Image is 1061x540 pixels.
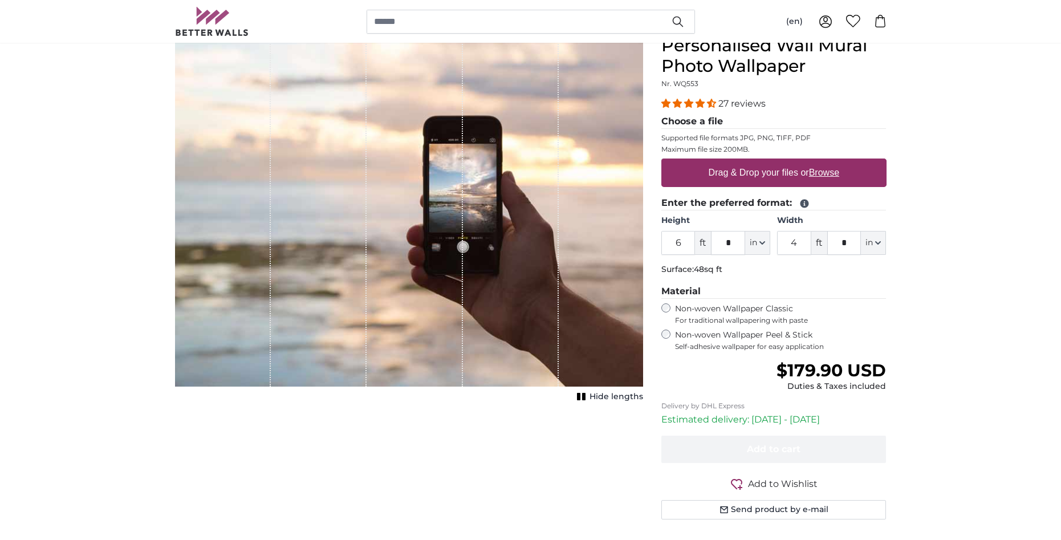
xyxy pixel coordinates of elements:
span: 4.41 stars [661,98,718,109]
legend: Material [661,285,887,299]
p: Delivery by DHL Express [661,401,887,411]
span: Hide lengths [590,391,643,403]
span: Nr. WQ553 [661,79,698,88]
img: Betterwalls [175,7,249,36]
span: ft [811,231,827,255]
legend: Choose a file [661,115,887,129]
p: Maximum file size 200MB. [661,145,887,154]
span: $179.90 USD [777,360,886,381]
button: (en) [777,11,812,32]
button: Add to cart [661,436,887,463]
span: ft [695,231,711,255]
label: Width [777,215,886,226]
label: Height [661,215,770,226]
p: Supported file formats JPG, PNG, TIFF, PDF [661,133,887,143]
label: Non-woven Wallpaper Peel & Stick [675,330,887,351]
label: Drag & Drop your files or [704,161,843,184]
u: Browse [809,168,839,177]
button: in [745,231,770,255]
span: Self-adhesive wallpaper for easy application [675,342,887,351]
button: Send product by e-mail [661,500,887,519]
h1: Personalised Wall Mural Photo Wallpaper [661,35,887,76]
div: Duties & Taxes included [777,381,886,392]
label: Non-woven Wallpaper Classic [675,303,887,325]
legend: Enter the preferred format: [661,196,887,210]
span: Add to cart [747,444,800,454]
span: 48sq ft [694,264,722,274]
button: Hide lengths [574,389,643,405]
span: Add to Wishlist [748,477,818,491]
span: For traditional wallpapering with paste [675,316,887,325]
div: 1 of 1 [175,35,643,405]
p: Surface: [661,264,887,275]
span: in [750,237,757,249]
button: in [861,231,886,255]
span: in [865,237,873,249]
span: 27 reviews [718,98,766,109]
button: Add to Wishlist [661,477,887,491]
p: Estimated delivery: [DATE] - [DATE] [661,413,887,427]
